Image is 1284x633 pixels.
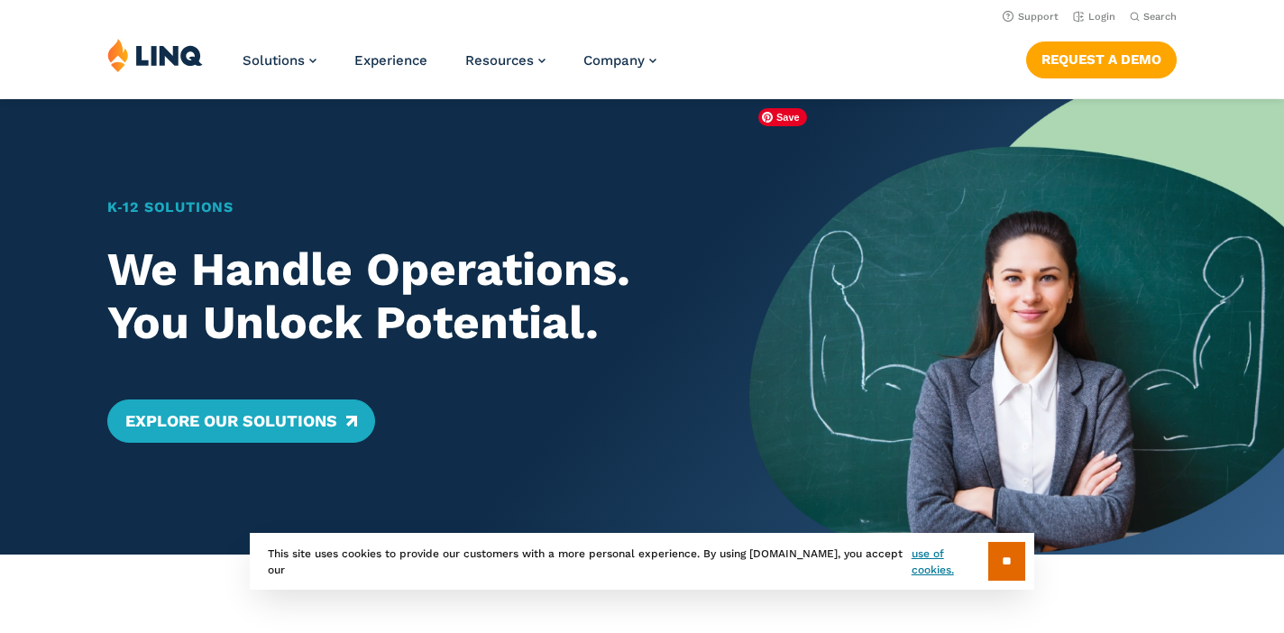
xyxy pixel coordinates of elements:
[1143,11,1177,23] span: Search
[243,38,656,97] nav: Primary Navigation
[912,546,988,578] a: use of cookies.
[107,399,375,443] a: Explore Our Solutions
[1073,11,1115,23] a: Login
[243,52,305,69] span: Solutions
[250,533,1034,590] div: This site uses cookies to provide our customers with a more personal experience. By using [DOMAIN...
[243,52,316,69] a: Solutions
[1026,38,1177,78] nav: Button Navigation
[107,197,697,218] h1: K‑12 Solutions
[583,52,656,69] a: Company
[465,52,546,69] a: Resources
[583,52,645,69] span: Company
[749,99,1284,555] img: Home Banner
[107,38,203,72] img: LINQ | K‑12 Software
[1003,11,1059,23] a: Support
[1130,10,1177,23] button: Open Search Bar
[354,52,427,69] a: Experience
[758,108,807,126] span: Save
[1026,41,1177,78] a: Request a Demo
[107,243,697,349] h2: We Handle Operations. You Unlock Potential.
[465,52,534,69] span: Resources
